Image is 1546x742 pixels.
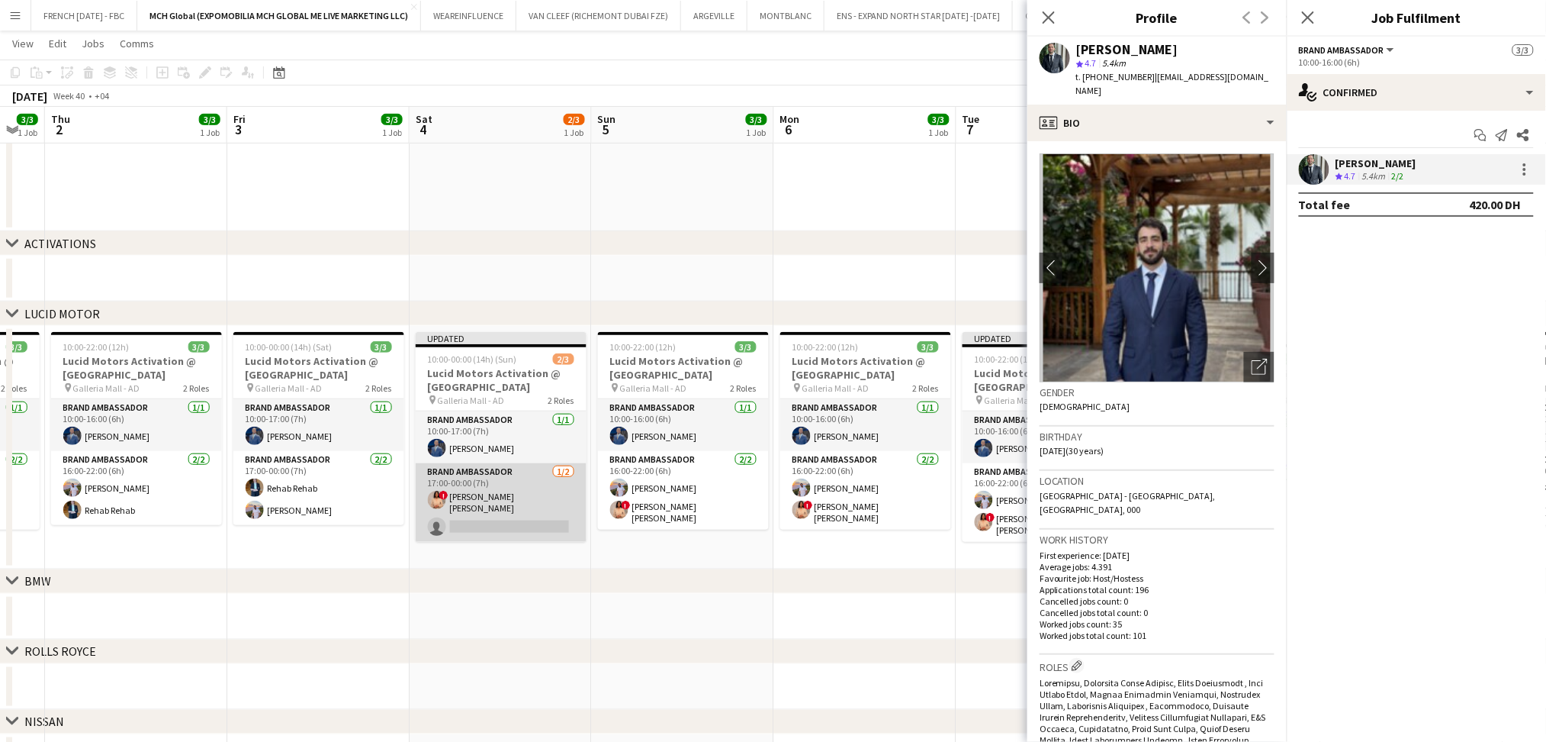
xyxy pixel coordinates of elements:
div: ROLLS ROYCE [24,644,96,659]
div: Bio [1027,105,1287,141]
span: 10:00-22:00 (12h) [610,341,677,353]
h3: Job Fulfilment [1287,8,1546,27]
span: ! [622,501,631,510]
app-card-role: Brand Ambassador1/110:00-17:00 (7h)[PERSON_NAME] [416,411,587,463]
span: | [EMAIL_ADDRESS][DOMAIN_NAME] [1076,71,1269,96]
app-skills-label: 2/2 [1392,170,1404,182]
span: 2/3 [564,114,585,125]
span: 2 [49,121,70,138]
app-job-card: 10:00-22:00 (12h)3/3Lucid Motors Activation @ [GEOGRAPHIC_DATA] Galleria Mall - AD2 RolesBrand Am... [51,332,222,525]
span: ! [986,513,995,522]
app-job-card: 10:00-00:00 (14h) (Sat)3/3Lucid Motors Activation @ [GEOGRAPHIC_DATA] Galleria Mall - AD2 RolesBr... [233,332,404,525]
app-job-card: 10:00-22:00 (12h)3/3Lucid Motors Activation @ [GEOGRAPHIC_DATA] Galleria Mall - AD2 RolesBrand Am... [598,332,769,530]
app-job-card: 10:00-22:00 (12h)3/3Lucid Motors Activation @ [GEOGRAPHIC_DATA] Galleria Mall - AD2 RolesBrand Am... [780,332,951,530]
div: 1 Job [747,127,767,138]
span: 10:00-22:00 (12h) [792,341,859,353]
p: Average jobs: 4.391 [1040,561,1274,573]
span: Galleria Mall - AD [73,382,140,394]
button: VAN CLEEF (RICHEMONT DUBAI FZE) [516,1,681,31]
app-card-role: Brand Ambassador2/216:00-22:00 (6h)[PERSON_NAME]![PERSON_NAME] [PERSON_NAME] [963,463,1133,542]
span: Comms [120,37,154,50]
span: 10:00-22:00 (12h) [975,353,1041,365]
span: 2 Roles [731,382,757,394]
app-card-role: Brand Ambassador1/217:00-00:00 (7h)![PERSON_NAME] [PERSON_NAME] [416,463,587,542]
div: [PERSON_NAME] [1076,43,1178,56]
app-card-role: Brand Ambassador1/110:00-16:00 (6h)[PERSON_NAME] [598,399,769,451]
span: 2 Roles [913,382,939,394]
button: ENS - EXPAND NORTH STAR [DATE] -[DATE] [824,1,1013,31]
span: Sun [598,112,616,126]
button: WEAREINFLUENCE [421,1,516,31]
span: 3/3 [918,341,939,353]
p: Cancelled jobs count: 0 [1040,595,1274,607]
p: Favourite job: Host/Hostess [1040,573,1274,584]
div: NISSAN [24,714,64,729]
div: 1 Job [382,127,402,138]
span: Fri [233,112,246,126]
span: 2 Roles [366,382,392,394]
span: 2 Roles [184,382,210,394]
button: ARGEVILLE [681,1,747,31]
span: ! [439,491,448,500]
a: View [6,34,40,53]
h3: Lucid Motors Activation @ [GEOGRAPHIC_DATA] [780,354,951,382]
span: Galleria Mall - AD [985,395,1052,406]
h3: Lucid Motors Activation @ [GEOGRAPHIC_DATA] [598,354,769,382]
h3: Profile [1027,8,1287,27]
div: LUCID MOTOR [24,306,100,321]
span: Galleria Mall - AD [438,395,505,406]
div: Updated [963,332,1133,344]
h3: Location [1040,474,1274,488]
span: Week 40 [50,90,88,102]
span: Sat [416,112,432,126]
span: Galleria Mall - AD [256,382,323,394]
span: 3/3 [746,114,767,125]
span: 3/3 [17,114,38,125]
span: 2/3 [553,353,574,365]
span: 2 Roles [2,382,27,394]
div: Updated [416,332,587,344]
div: 420.00 DH [1470,197,1522,212]
app-card-role: Brand Ambassador2/216:00-22:00 (6h)[PERSON_NAME]![PERSON_NAME] [PERSON_NAME] [598,451,769,530]
span: Jobs [82,37,104,50]
h3: Work history [1040,533,1274,547]
div: [DATE] [12,89,47,104]
div: Open photos pop-in [1244,352,1274,382]
span: 3/3 [188,341,210,353]
h3: Lucid Motors Activation @ [GEOGRAPHIC_DATA] [233,354,404,382]
a: Edit [43,34,72,53]
span: 10:00-00:00 (14h) (Sat) [246,341,333,353]
span: Tue [963,112,980,126]
div: Confirmed [1287,74,1546,111]
span: Mon [780,112,800,126]
button: Brand Ambassador [1299,44,1397,56]
app-card-role: Brand Ambassador2/216:00-22:00 (6h)[PERSON_NAME]Rehab Rehab [51,451,222,525]
button: MCH Global (EXPOMOBILIA MCH GLOBAL ME LIVE MARKETING LLC) [137,1,421,31]
app-job-card: Updated10:00-00:00 (14h) (Sun)2/3Lucid Motors Activation @ [GEOGRAPHIC_DATA] Galleria Mall - AD2 ... [416,332,587,542]
a: Jobs [76,34,111,53]
span: 3 [231,121,246,138]
div: 10:00-16:00 (6h) [1299,56,1534,68]
p: Applications total count: 196 [1040,584,1274,595]
span: t. [PHONE_NUMBER] [1076,71,1155,82]
h3: Roles [1040,658,1274,674]
app-card-role: Brand Ambassador1/110:00-17:00 (7h)[PERSON_NAME] [233,399,404,451]
div: ACTIVATIONS [24,236,96,251]
span: Galleria Mall - AD [802,382,869,394]
span: 3/3 [381,114,403,125]
span: 3/3 [199,114,220,125]
div: [PERSON_NAME] [1335,156,1416,170]
span: 4 [413,121,432,138]
span: 4.7 [1345,170,1356,182]
div: +04 [95,90,109,102]
h3: Lucid Motors Activation @ [GEOGRAPHIC_DATA] [963,366,1133,394]
span: [GEOGRAPHIC_DATA] - [GEOGRAPHIC_DATA], [GEOGRAPHIC_DATA], 000 [1040,490,1216,515]
button: FRENCH [DATE] - FBC [31,1,137,31]
span: [DEMOGRAPHIC_DATA] [1040,401,1130,412]
p: Worked jobs total count: 101 [1040,630,1274,641]
app-card-role: Brand Ambassador2/216:00-22:00 (6h)[PERSON_NAME]![PERSON_NAME] [PERSON_NAME] [780,451,951,530]
app-card-role: Brand Ambassador1/110:00-16:00 (6h)[PERSON_NAME] [963,411,1133,463]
